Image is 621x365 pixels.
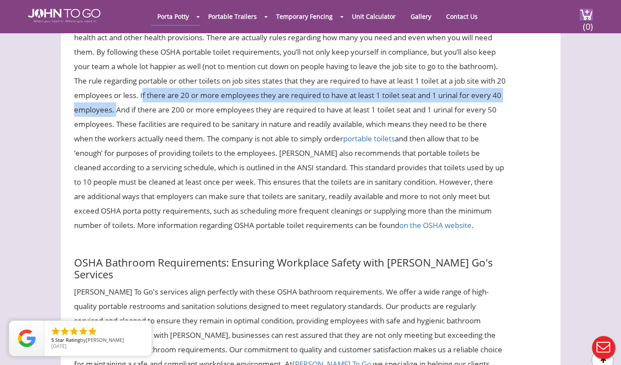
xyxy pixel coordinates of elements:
[69,326,79,337] li: 
[270,8,339,25] a: Temporary Fencing
[74,241,506,280] h3: OSHA Bathroom Requirements: Ensuring Workplace Safety with [PERSON_NAME] Go's Services
[586,330,621,365] button: Live Chat
[343,133,395,144] a: portable toilets
[51,337,54,343] span: 5
[151,8,195,25] a: Porta Potty
[18,330,35,347] img: Review Rating
[87,326,98,337] li: 
[345,8,402,25] a: Unit Calculator
[399,220,472,230] a: on the OSHA website
[580,9,593,21] img: cart a
[51,343,67,349] span: [DATE]
[440,8,484,25] a: Contact Us
[28,9,100,23] img: JOHN to go
[86,337,124,343] span: [PERSON_NAME]
[60,326,70,337] li: 
[202,8,263,25] a: Portable Trailers
[404,8,438,25] a: Gallery
[582,14,593,32] span: (0)
[55,337,80,343] span: Star Rating
[78,326,89,337] li: 
[51,337,145,344] span: by
[50,326,61,337] li: 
